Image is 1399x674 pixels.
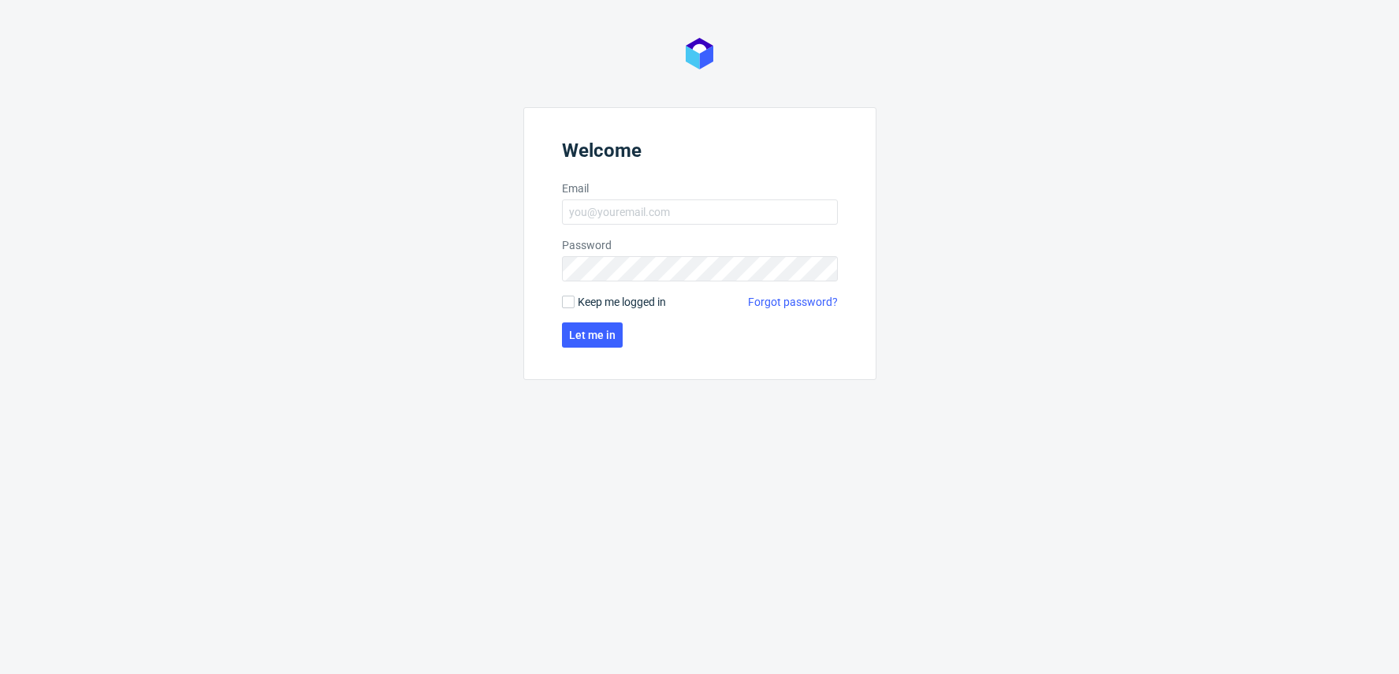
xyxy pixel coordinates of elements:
[578,294,666,310] span: Keep me logged in
[562,199,838,225] input: you@youremail.com
[569,330,616,341] span: Let me in
[748,294,838,310] a: Forgot password?
[562,322,623,348] button: Let me in
[562,181,838,196] label: Email
[562,237,838,253] label: Password
[562,140,838,168] header: Welcome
